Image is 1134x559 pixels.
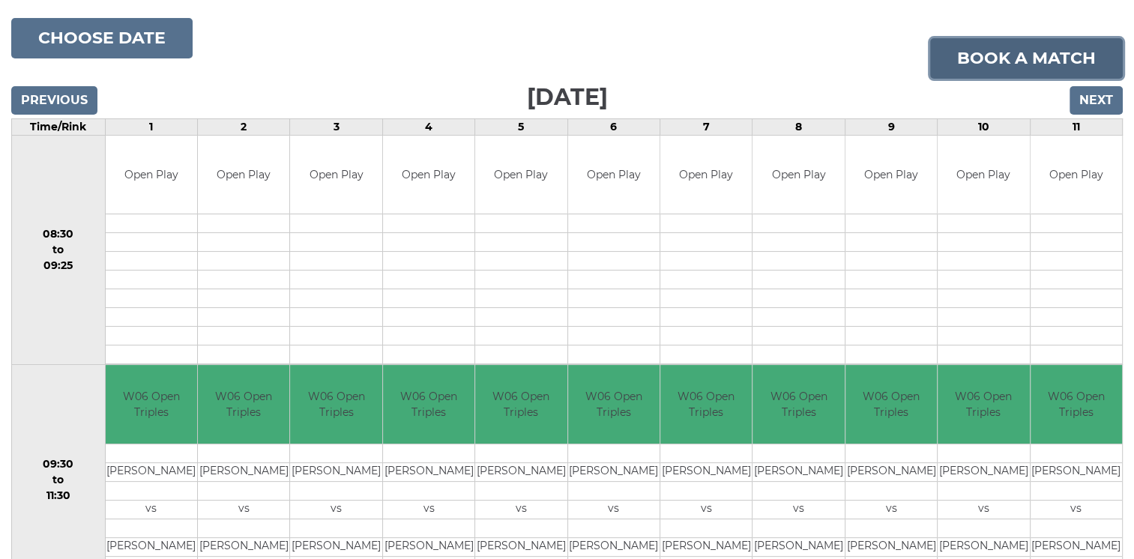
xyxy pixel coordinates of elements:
[290,136,381,214] td: Open Play
[568,462,660,481] td: [PERSON_NAME]
[106,136,197,214] td: Open Play
[1070,86,1123,115] input: Next
[105,118,197,135] td: 1
[568,136,660,214] td: Open Play
[198,462,289,481] td: [PERSON_NAME]
[475,365,567,444] td: W06 Open Triples
[106,500,197,519] td: vs
[198,136,289,214] td: Open Play
[290,365,381,444] td: W06 Open Triples
[660,462,752,481] td: [PERSON_NAME]
[660,136,752,214] td: Open Play
[753,537,844,556] td: [PERSON_NAME]
[1031,136,1123,214] td: Open Play
[567,118,660,135] td: 6
[753,500,844,519] td: vs
[11,18,193,58] button: Choose date
[938,462,1029,481] td: [PERSON_NAME]
[198,365,289,444] td: W06 Open Triples
[938,537,1029,556] td: [PERSON_NAME]
[753,462,844,481] td: [PERSON_NAME]
[383,462,474,481] td: [PERSON_NAME]
[660,537,752,556] td: [PERSON_NAME]
[938,118,1030,135] td: 10
[1031,462,1123,481] td: [PERSON_NAME]
[475,118,567,135] td: 5
[290,462,381,481] td: [PERSON_NAME]
[938,365,1029,444] td: W06 Open Triples
[106,365,197,444] td: W06 Open Triples
[845,537,937,556] td: [PERSON_NAME]
[383,365,474,444] td: W06 Open Triples
[568,365,660,444] td: W06 Open Triples
[106,537,197,556] td: [PERSON_NAME]
[475,537,567,556] td: [PERSON_NAME]
[1031,537,1123,556] td: [PERSON_NAME]
[1030,118,1123,135] td: 11
[290,500,381,519] td: vs
[930,38,1123,79] a: Book a match
[845,365,937,444] td: W06 Open Triples
[568,537,660,556] td: [PERSON_NAME]
[845,500,937,519] td: vs
[12,135,106,365] td: 08:30 to 09:25
[568,500,660,519] td: vs
[106,462,197,481] td: [PERSON_NAME]
[753,118,845,135] td: 8
[660,365,752,444] td: W06 Open Triples
[475,136,567,214] td: Open Play
[383,537,474,556] td: [PERSON_NAME]
[1031,500,1123,519] td: vs
[845,118,937,135] td: 9
[198,537,289,556] td: [PERSON_NAME]
[198,500,289,519] td: vs
[1031,365,1123,444] td: W06 Open Triples
[383,500,474,519] td: vs
[845,462,937,481] td: [PERSON_NAME]
[845,136,937,214] td: Open Play
[382,118,474,135] td: 4
[383,136,474,214] td: Open Play
[660,118,752,135] td: 7
[938,136,1029,214] td: Open Play
[12,118,106,135] td: Time/Rink
[753,136,844,214] td: Open Play
[475,462,567,481] td: [PERSON_NAME]
[660,500,752,519] td: vs
[475,500,567,519] td: vs
[11,86,97,115] input: Previous
[753,365,844,444] td: W06 Open Triples
[290,537,381,556] td: [PERSON_NAME]
[197,118,289,135] td: 2
[290,118,382,135] td: 3
[938,500,1029,519] td: vs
